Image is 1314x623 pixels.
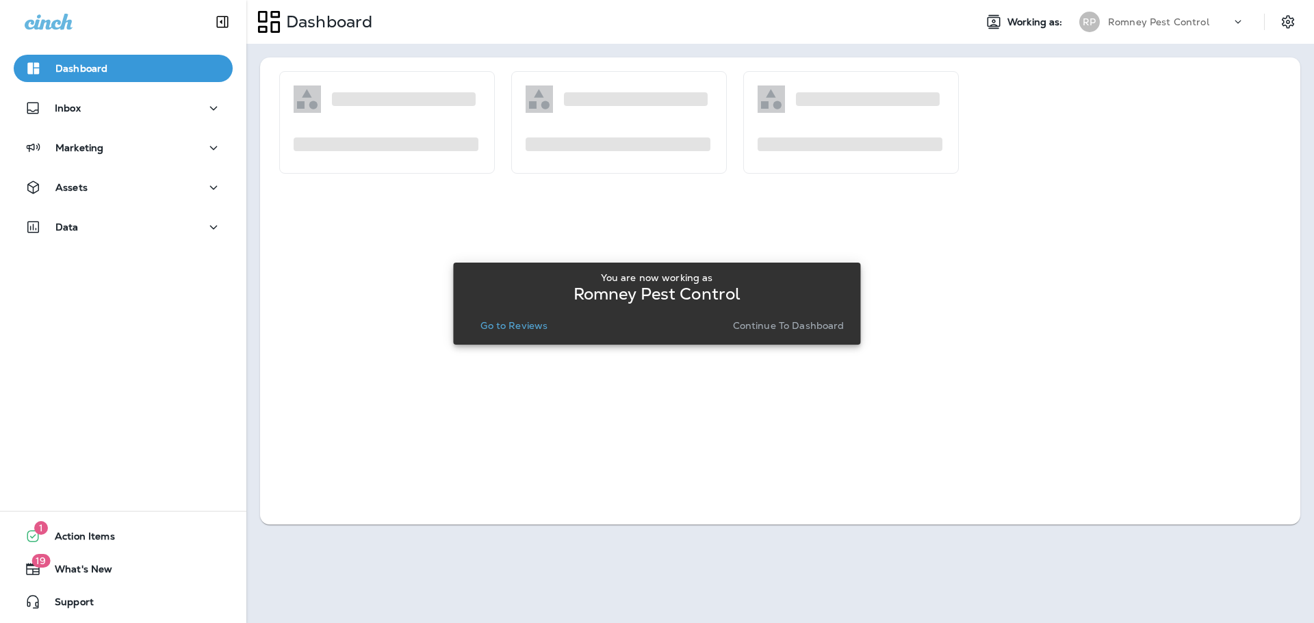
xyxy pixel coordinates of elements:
span: Action Items [41,531,115,547]
button: Continue to Dashboard [727,316,850,335]
span: 19 [31,554,50,568]
p: Romney Pest Control [574,289,741,300]
p: Marketing [55,142,103,153]
button: Settings [1276,10,1300,34]
button: Support [14,588,233,615]
button: Inbox [14,94,233,122]
div: RP [1079,12,1100,32]
p: You are now working as [601,272,712,283]
p: Romney Pest Control [1108,16,1209,27]
p: Inbox [55,103,81,114]
p: Dashboard [281,12,372,32]
span: Working as: [1007,16,1066,28]
span: 1 [34,521,48,535]
button: Marketing [14,134,233,161]
button: Assets [14,174,233,201]
button: 19What's New [14,555,233,583]
button: Dashboard [14,55,233,82]
button: Go to Reviews [475,316,553,335]
p: Data [55,222,79,233]
button: 1Action Items [14,522,233,550]
p: Dashboard [55,63,107,74]
p: Go to Reviews [480,320,547,331]
button: Data [14,213,233,241]
button: Collapse Sidebar [203,8,242,36]
span: What's New [41,564,112,580]
p: Continue to Dashboard [733,320,845,331]
p: Assets [55,182,88,193]
span: Support [41,596,94,613]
